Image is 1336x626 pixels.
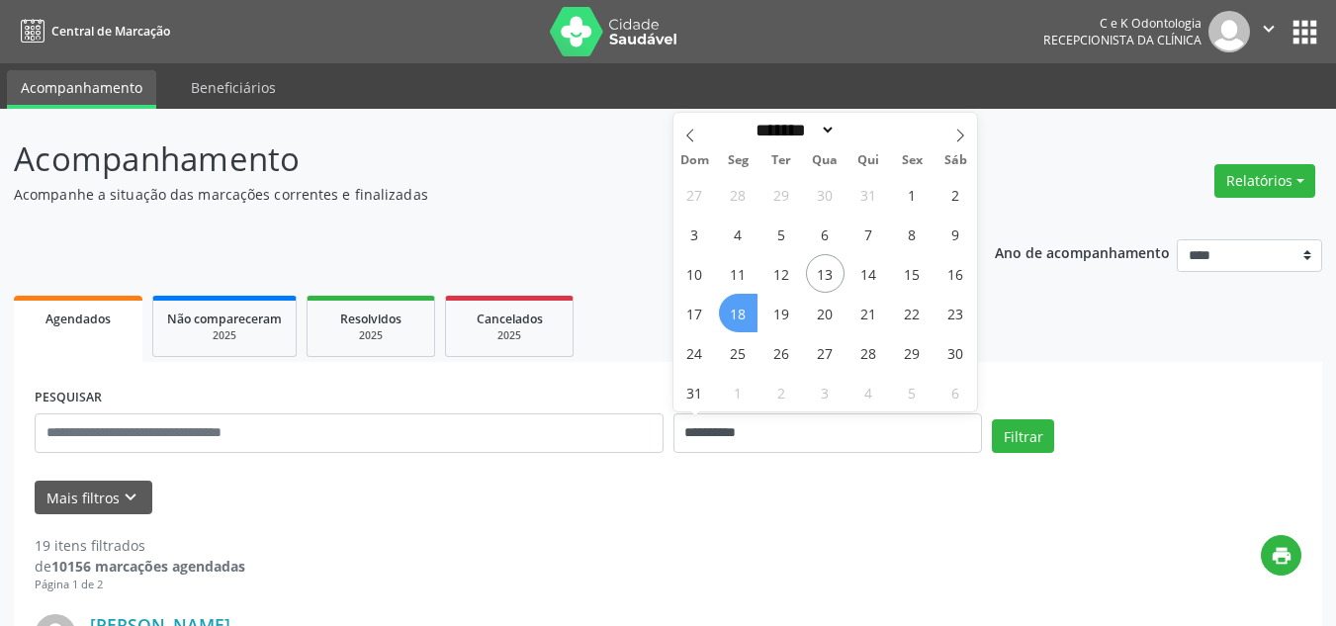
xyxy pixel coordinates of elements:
[762,333,801,372] span: Agosto 26, 2025
[7,70,156,109] a: Acompanhamento
[1250,11,1288,52] button: 
[762,294,801,332] span: Agosto 19, 2025
[321,328,420,343] div: 2025
[806,333,845,372] span: Agosto 27, 2025
[675,254,714,293] span: Agosto 10, 2025
[719,333,757,372] span: Agosto 25, 2025
[51,557,245,576] strong: 10156 marcações agendadas
[849,373,888,411] span: Setembro 4, 2025
[762,254,801,293] span: Agosto 12, 2025
[1261,535,1301,576] button: print
[477,311,543,327] span: Cancelados
[803,154,846,167] span: Qua
[340,311,401,327] span: Resolvidos
[849,175,888,214] span: Julho 31, 2025
[35,556,245,577] div: de
[846,154,890,167] span: Qui
[750,120,837,140] select: Month
[719,215,757,253] span: Agosto 4, 2025
[719,175,757,214] span: Julho 28, 2025
[849,254,888,293] span: Agosto 14, 2025
[675,373,714,411] span: Agosto 31, 2025
[1208,11,1250,52] img: img
[806,215,845,253] span: Agosto 6, 2025
[806,175,845,214] span: Julho 30, 2025
[719,373,757,411] span: Setembro 1, 2025
[1043,15,1202,32] div: C e K Odontologia
[35,535,245,556] div: 19 itens filtrados
[992,419,1054,453] button: Filtrar
[35,481,152,515] button: Mais filtroskeyboard_arrow_down
[51,23,170,40] span: Central de Marcação
[1271,545,1292,567] i: print
[167,328,282,343] div: 2025
[719,254,757,293] span: Agosto 11, 2025
[14,15,170,47] a: Central de Marcação
[936,175,975,214] span: Agosto 2, 2025
[1288,15,1322,49] button: apps
[167,311,282,327] span: Não compareceram
[836,120,901,140] input: Year
[759,154,803,167] span: Ter
[806,294,845,332] span: Agosto 20, 2025
[460,328,559,343] div: 2025
[849,333,888,372] span: Agosto 28, 2025
[675,175,714,214] span: Julho 27, 2025
[806,254,845,293] span: Agosto 13, 2025
[675,294,714,332] span: Agosto 17, 2025
[893,294,932,332] span: Agosto 22, 2025
[936,373,975,411] span: Setembro 6, 2025
[849,215,888,253] span: Agosto 7, 2025
[936,254,975,293] span: Agosto 16, 2025
[14,184,930,205] p: Acompanhe a situação das marcações correntes e finalizadas
[1258,18,1280,40] i: 
[762,215,801,253] span: Agosto 5, 2025
[177,70,290,105] a: Beneficiários
[673,154,717,167] span: Dom
[14,134,930,184] p: Acompanhamento
[995,239,1170,264] p: Ano de acompanhamento
[120,487,141,508] i: keyboard_arrow_down
[849,294,888,332] span: Agosto 21, 2025
[893,254,932,293] span: Agosto 15, 2025
[1043,32,1202,48] span: Recepcionista da clínica
[762,175,801,214] span: Julho 29, 2025
[936,333,975,372] span: Agosto 30, 2025
[1214,164,1315,198] button: Relatórios
[806,373,845,411] span: Setembro 3, 2025
[893,175,932,214] span: Agosto 1, 2025
[893,215,932,253] span: Agosto 8, 2025
[893,373,932,411] span: Setembro 5, 2025
[675,215,714,253] span: Agosto 3, 2025
[716,154,759,167] span: Seg
[675,333,714,372] span: Agosto 24, 2025
[936,294,975,332] span: Agosto 23, 2025
[890,154,934,167] span: Sex
[45,311,111,327] span: Agendados
[762,373,801,411] span: Setembro 2, 2025
[893,333,932,372] span: Agosto 29, 2025
[936,215,975,253] span: Agosto 9, 2025
[719,294,757,332] span: Agosto 18, 2025
[35,383,102,413] label: PESQUISAR
[35,577,245,593] div: Página 1 de 2
[934,154,977,167] span: Sáb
